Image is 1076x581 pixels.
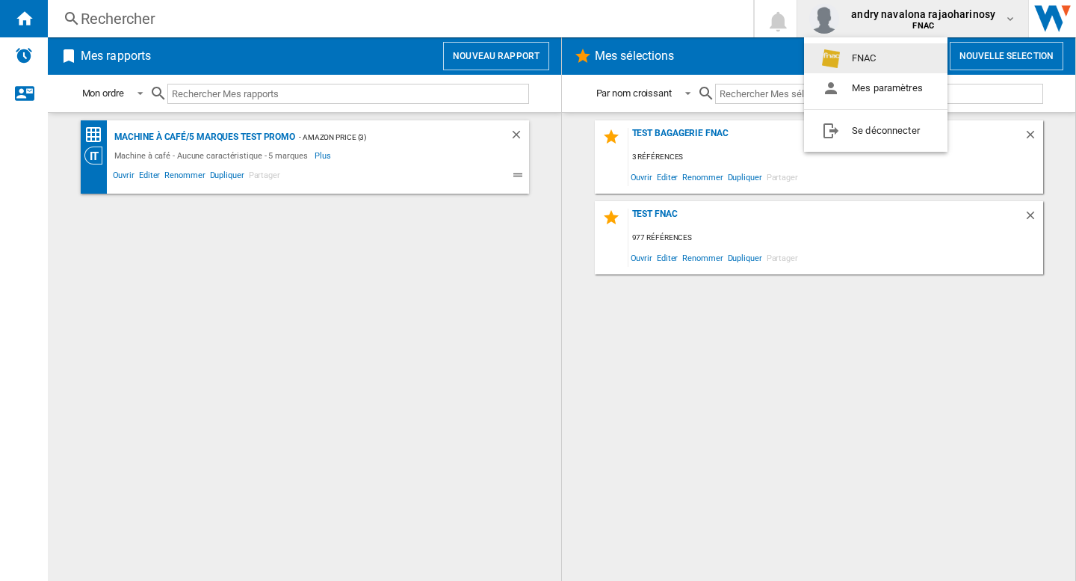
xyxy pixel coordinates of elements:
button: FNAC [804,43,947,73]
button: Mes paramètres [804,73,947,103]
button: Se déconnecter [804,116,947,146]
